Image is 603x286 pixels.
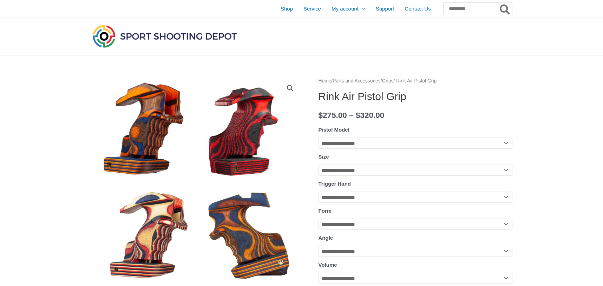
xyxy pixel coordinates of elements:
[284,82,296,94] a: View full-screen image gallery
[333,78,381,84] a: Parts and Accessories
[498,3,512,15] button: Search
[349,111,354,120] span: –
[356,111,384,120] bdi: 320.00
[319,111,347,120] bdi: 275.00
[319,262,337,268] label: Volume
[319,77,512,86] nav: Breadcrumb
[319,78,332,84] a: Home
[319,111,323,120] span: $
[319,208,332,214] label: Form
[356,111,360,120] span: $
[91,23,238,49] img: Sport Shooting Depot
[319,181,351,187] label: Trigger Hand
[319,90,512,103] h1: Rink Air Pistol Grip
[382,78,394,84] a: Grips
[319,235,333,241] label: Angle
[319,154,329,160] label: Size
[319,127,349,133] label: Pistol Model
